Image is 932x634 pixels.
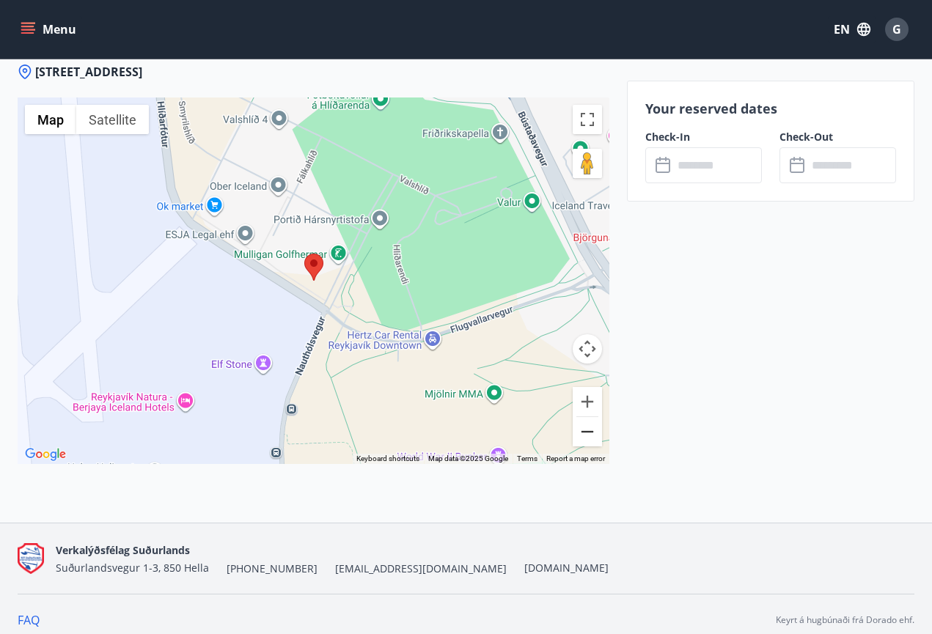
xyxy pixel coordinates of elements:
p: Keyrt á hugbúnaði frá Dorado ehf. [776,613,914,627]
button: Drag Pegman onto the map to open Street View [573,149,602,178]
a: Report a map error [546,454,605,462]
span: G [892,21,901,37]
button: Zoom in [573,387,602,416]
span: Map data ©2025 Google [428,454,508,462]
button: Toggle fullscreen view [573,105,602,134]
label: Check-In [645,130,762,144]
a: Open this area in Google Maps (opens a new window) [21,445,70,464]
span: [STREET_ADDRESS] [35,64,142,80]
button: Map camera controls [573,334,602,364]
button: menu [18,16,82,43]
a: FAQ [18,612,40,628]
p: Your reserved dates [645,99,896,118]
span: [EMAIL_ADDRESS][DOMAIN_NAME] [335,561,507,576]
button: Show street map [25,105,76,134]
img: Google [21,445,70,464]
span: Suðurlandsvegur 1-3, 850 Hella [56,561,209,575]
a: Terms (opens in new tab) [517,454,537,462]
button: Keyboard shortcuts [356,454,419,464]
label: Check-Out [779,130,896,144]
a: [DOMAIN_NAME] [524,561,609,575]
span: Verkalýðsfélag Suðurlands [56,543,190,557]
button: EN [828,16,876,43]
button: G [879,12,914,47]
span: [PHONE_NUMBER] [227,561,318,576]
button: Zoom out [573,417,602,446]
button: Show satellite imagery [76,105,149,134]
img: Q9do5ZaFAFhn9lajViqaa6OIrJ2A2A46lF7VsacK.png [18,543,44,575]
